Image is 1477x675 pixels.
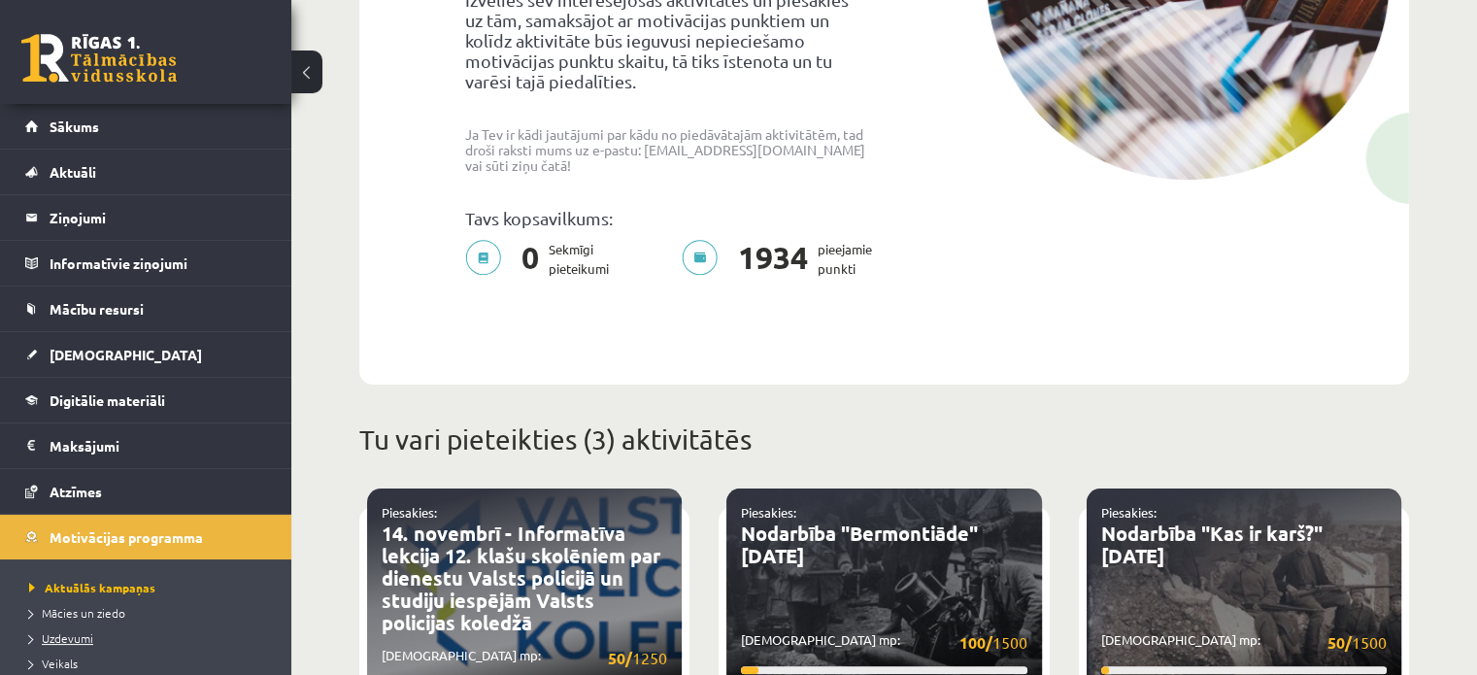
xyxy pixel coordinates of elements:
span: 1250 [608,646,667,670]
a: Nodarbība "Bermontiāde" [DATE] [741,521,978,568]
a: Maksājumi [25,423,267,468]
span: [DEMOGRAPHIC_DATA] [50,346,202,363]
strong: 50/ [1327,632,1352,653]
strong: 100/ [959,632,992,653]
a: Motivācijas programma [25,515,267,559]
a: Sākums [25,104,267,149]
a: Piesakies: [382,504,437,521]
p: Sekmīgi pieteikumi [465,240,621,279]
a: Nodarbība "Kas ir karš?" [DATE] [1101,521,1323,568]
span: Digitālie materiāli [50,391,165,409]
a: Ziņojumi [25,195,267,240]
span: 1500 [1327,630,1387,655]
legend: Maksājumi [50,423,267,468]
a: Piesakies: [741,504,796,521]
p: Tavs kopsavilkums: [465,208,869,228]
a: Mācies un ziedo [29,604,272,622]
span: Aktuāli [50,163,96,181]
a: Rīgas 1. Tālmācības vidusskola [21,34,177,83]
span: Veikals [29,656,78,671]
a: Mācību resursi [25,287,267,331]
a: Informatīvie ziņojumi [25,241,267,286]
p: [DEMOGRAPHIC_DATA] mp: [741,630,1026,655]
span: Mācību resursi [50,300,144,318]
span: Mācies un ziedo [29,605,125,621]
a: Veikals [29,655,272,672]
p: [DEMOGRAPHIC_DATA] mp: [1101,630,1387,655]
a: 14. novembrī - Informatīva lekcija 12. klašu skolēniem par dienestu Valsts policijā un studiju ie... [382,521,660,635]
span: Aktuālās kampaņas [29,580,155,595]
a: Digitālie materiāli [25,378,267,422]
legend: Ziņojumi [50,195,267,240]
span: Sākums [50,118,99,135]
span: Motivācijas programma [50,528,203,546]
span: 1500 [959,630,1027,655]
a: Piesakies: [1101,504,1157,521]
span: 1934 [728,240,818,279]
a: [DEMOGRAPHIC_DATA] [25,332,267,377]
p: [DEMOGRAPHIC_DATA] mp: [382,646,667,670]
span: Atzīmes [50,483,102,500]
span: Uzdevumi [29,630,93,646]
a: Uzdevumi [29,629,272,647]
a: Aktuāli [25,150,267,194]
a: Atzīmes [25,469,267,514]
p: Tu vari pieteikties (3) aktivitātēs [359,420,1409,460]
a: Aktuālās kampaņas [29,579,272,596]
span: 0 [512,240,549,279]
p: Ja Tev ir kādi jautājumi par kādu no piedāvātajām aktivitātēm, tad droši raksti mums uz e-pastu: ... [465,126,869,173]
p: pieejamie punkti [682,240,884,279]
strong: 50/ [608,648,632,668]
legend: Informatīvie ziņojumi [50,241,267,286]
